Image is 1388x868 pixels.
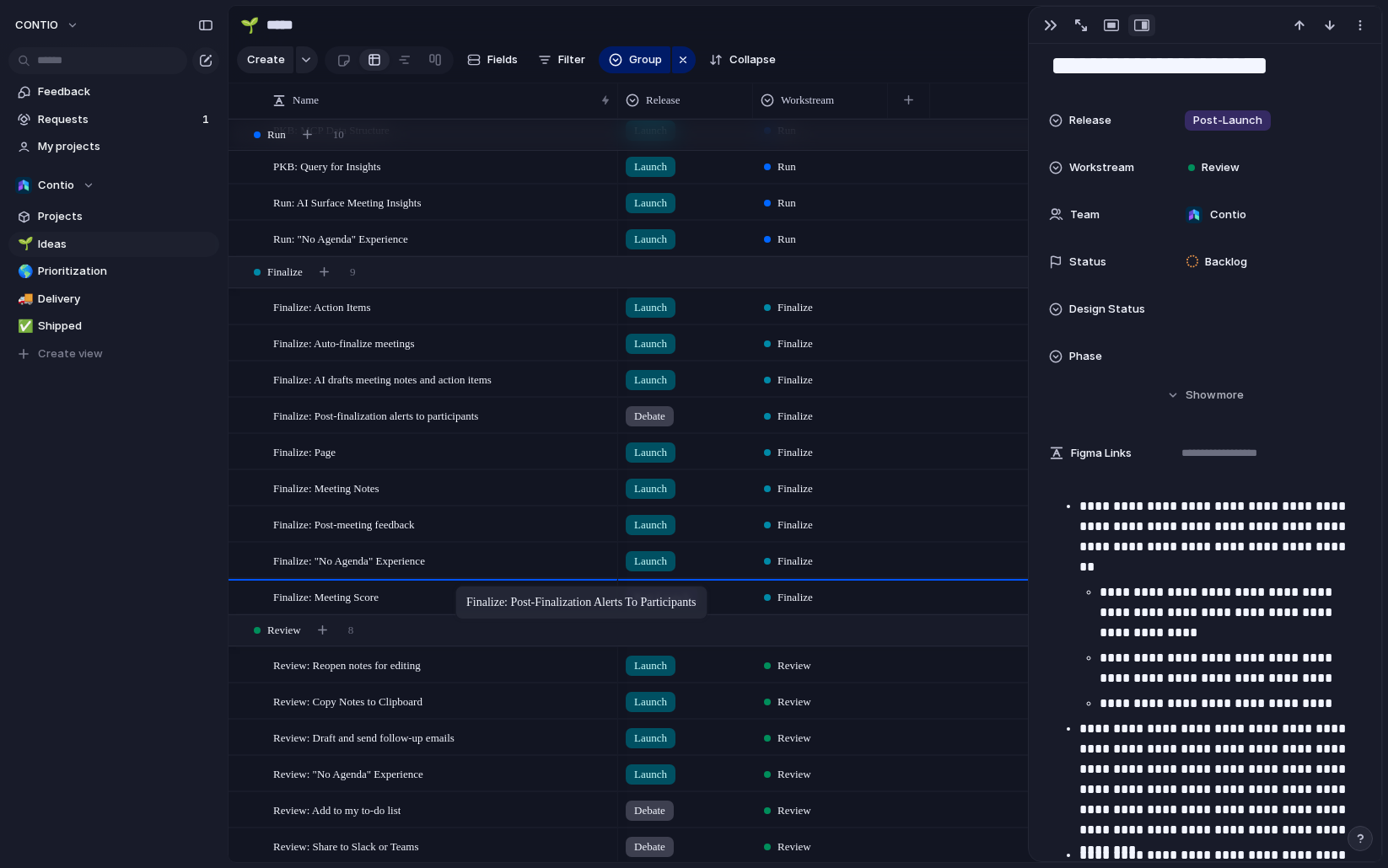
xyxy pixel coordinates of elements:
span: Review: Reopen notes for editing [273,655,421,674]
span: CONTIO [15,17,58,34]
span: Finalize: Page [273,442,336,461]
span: Run [267,126,286,143]
button: 🌱 [15,236,32,253]
span: Launch [634,195,667,212]
span: Review [777,657,811,674]
span: Run [777,195,796,212]
span: Launch [634,694,667,710]
a: My projects [8,134,219,159]
span: Finalize [777,299,813,316]
span: Debate [634,408,665,425]
span: Launch [634,231,667,248]
span: Review: "No Agenda" Experience [273,764,423,783]
div: Finalize: Post-finalization alerts to participants [466,596,697,609]
span: Status [1069,254,1106,271]
button: Group [599,46,670,73]
a: 🌎Prioritization [8,259,219,284]
span: Launch [634,158,667,175]
button: CONTIO [8,12,88,39]
div: 🚚 [18,289,30,308]
span: Finalize [777,372,813,388]
span: Finalize [777,408,813,425]
span: Review: Draft and send follow-up emails [273,727,455,747]
button: Create view [8,341,219,367]
span: Show [1186,387,1216,404]
button: 🚚 [15,291,32,308]
span: Feedback [38,83,213,100]
span: Finalize [777,589,813,606]
span: Prioritization [38,263,213,280]
span: Finalize [777,335,813,352]
button: Contio [8,173,219,198]
span: Launch [634,553,667,570]
span: more [1217,387,1244,404]
span: Review [267,622,301,639]
span: My projects [38,138,213,155]
span: Review [777,766,811,783]
span: Finalize [777,553,813,570]
span: 1 [202,111,213,128]
span: Collapse [729,51,776,68]
span: Shipped [38,318,213,335]
span: Finalize [777,480,813,497]
button: 🌎 [15,263,32,280]
span: Finalize: AI drafts meeting notes and action items [273,369,492,388]
span: Run [777,158,796,175]
span: Release [646,92,680,109]
a: 🌱Ideas [8,232,219,257]
span: Finalize: Post-meeting feedback [273,514,415,533]
a: Projects [8,204,219,229]
span: Run: "No Agenda" Experience [273,228,408,248]
span: PKB: Query for Insights [273,156,380,175]
span: Launch [634,372,667,388]
button: Collapse [702,46,783,73]
a: 🚚Delivery [8,287,219,312]
span: Release [1069,112,1111,129]
span: Finalize [777,444,813,461]
div: 🌎 [18,262,30,281]
span: Launch [634,444,667,461]
span: 8 [348,622,354,639]
span: Review [777,802,811,819]
button: ✅ [15,318,32,335]
span: Finalize: "No Agenda" Experience [273,550,425,570]
span: Phase [1069,348,1102,365]
a: Requests1 [8,107,219,132]
span: Workstream [781,92,834,109]
span: Finalize [267,264,303,281]
span: Contio [38,177,74,194]
span: Contio [1210,206,1246,223]
span: Team [1070,206,1100,223]
span: Create view [38,346,103,362]
span: Finalize: Meeting Notes [273,478,379,497]
span: Finalize: Meeting Score [273,587,379,606]
span: Run [777,231,796,248]
span: Create [247,51,285,68]
span: Backlog [1205,254,1247,271]
span: Launch [634,299,667,316]
div: 🌱 [18,234,30,254]
span: Name [293,92,319,109]
span: Figma Links [1071,445,1132,462]
span: Finalize: Post-finalization alerts to participants [273,405,478,425]
span: Post-Launch [1193,112,1262,129]
span: Debate [634,802,665,819]
span: 10 [333,126,344,143]
span: Requests [38,111,197,128]
div: ✅Shipped [8,313,219,339]
span: Ideas [38,236,213,253]
span: Review [777,839,811,855]
div: 🌱 [240,13,259,36]
span: Finalize [777,517,813,533]
span: Launch [634,657,667,674]
span: Review: Copy Notes to Clipboard [273,691,422,710]
span: Review [1202,159,1240,176]
span: Finalize: Action Items [273,297,371,316]
span: Debate [634,839,665,855]
a: Feedback [8,79,219,104]
span: Review [777,730,811,747]
span: Workstream [1069,159,1134,176]
span: Launch [634,766,667,783]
